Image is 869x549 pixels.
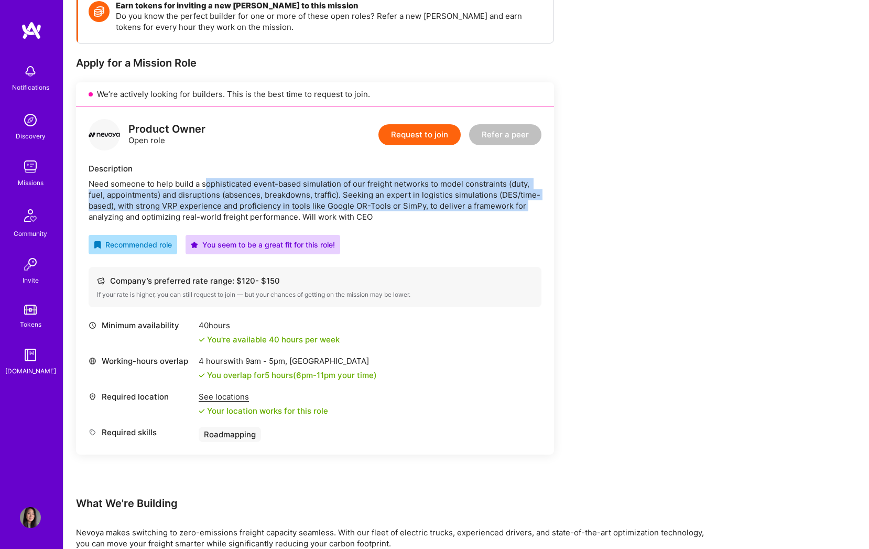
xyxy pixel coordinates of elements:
[21,21,42,40] img: logo
[191,239,335,250] div: You seem to be a great fit for this role!
[16,131,46,142] div: Discovery
[89,321,96,329] i: icon Clock
[199,334,340,345] div: You're available 40 hours per week
[199,372,205,379] i: icon Check
[89,357,96,365] i: icon World
[89,427,193,438] div: Required skills
[89,178,541,222] div: Need someone to help build a sophisticated event-based simulation of our freight networks to mode...
[24,305,37,315] img: tokens
[191,241,198,249] i: icon PurpleStar
[94,239,172,250] div: Recommended role
[199,408,205,414] i: icon Check
[18,203,43,228] img: Community
[94,241,101,249] i: icon RecommendedBadge
[5,365,56,376] div: [DOMAIN_NAME]
[199,356,377,367] div: 4 hours with [GEOGRAPHIC_DATA]
[76,497,705,510] div: What We're Building
[97,275,533,286] div: Company’s preferred rate range: $ 120 - $ 150
[89,393,96,401] i: icon Location
[199,391,328,402] div: See locations
[199,405,328,416] div: Your location works for this role
[14,228,47,239] div: Community
[116,10,543,33] p: Do you know the perfect builder for one or more of these open roles? Refer a new [PERSON_NAME] an...
[76,82,554,106] div: We’re actively looking for builders. This is the best time to request to join.
[97,290,533,299] div: If your rate is higher, you can still request to join — but your chances of getting on the missio...
[116,1,543,10] h4: Earn tokens for inviting a new [PERSON_NAME] to this mission
[469,124,541,145] button: Refer a peer
[20,345,41,365] img: guide book
[76,56,554,70] div: Apply for a Mission Role
[20,156,41,177] img: teamwork
[89,163,541,174] div: Description
[20,61,41,82] img: bell
[128,124,205,135] div: Product Owner
[89,119,120,150] img: logo
[243,356,289,366] span: 9am - 5pm ,
[76,527,705,549] p: Nevoya makes switching to zero-emissions freight capacity seamless. With our fleet of electric tr...
[20,507,41,528] img: User Avatar
[20,110,41,131] img: discovery
[199,320,340,331] div: 40 hours
[20,254,41,275] img: Invite
[89,356,193,367] div: Working-hours overlap
[199,337,205,343] i: icon Check
[378,124,461,145] button: Request to join
[89,428,96,436] i: icon Tag
[20,319,41,330] div: Tokens
[89,391,193,402] div: Required location
[296,370,335,380] span: 6pm - 11pm
[12,82,49,93] div: Notifications
[199,427,261,442] div: Roadmapping
[89,1,110,22] img: Token icon
[128,124,205,146] div: Open role
[18,177,44,188] div: Missions
[97,277,105,285] i: icon Cash
[89,320,193,331] div: Minimum availability
[17,507,44,528] a: User Avatar
[207,370,377,381] div: You overlap for 5 hours ( your time)
[23,275,39,286] div: Invite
